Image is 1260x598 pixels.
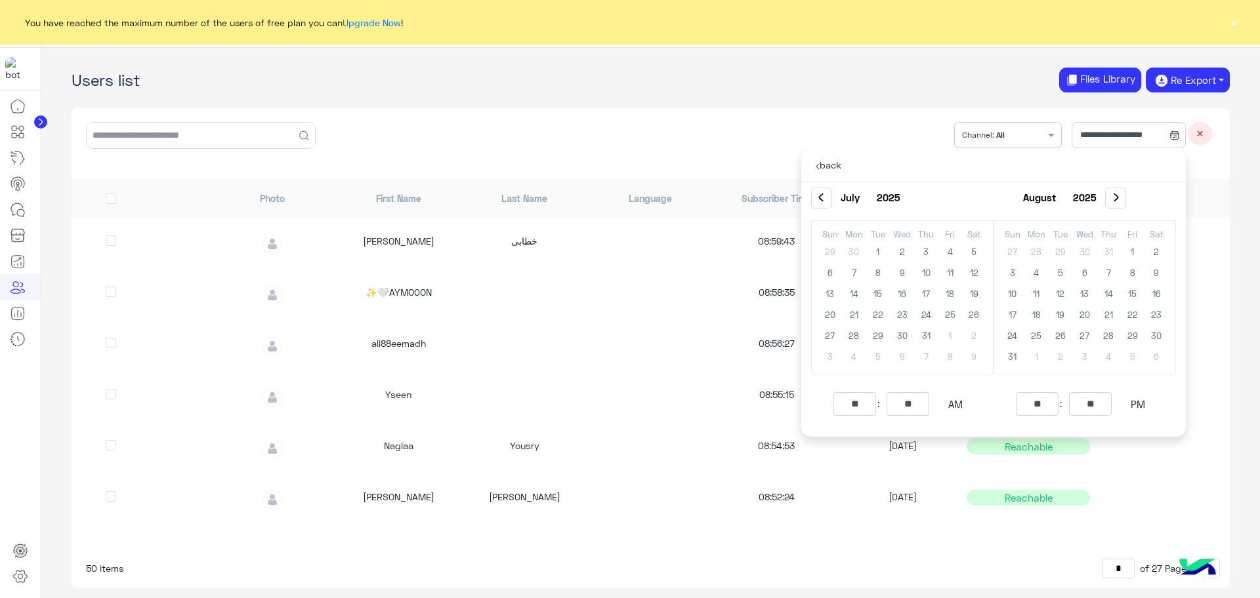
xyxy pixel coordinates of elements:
[1175,546,1221,591] img: hulul-logo.png
[892,241,913,262] span: 2
[963,241,984,262] span: 5
[86,561,124,575] span: 50 items
[967,490,1090,506] h6: Reachable
[1074,346,1095,367] span: 3
[1146,346,1167,367] span: 6
[1074,241,1095,262] span: 30
[938,228,962,242] th: weekday
[299,130,309,140] button: Search
[940,325,961,346] span: 1
[1050,241,1071,262] span: 29
[1024,228,1049,242] th: weekday
[1122,304,1143,325] span: 22
[5,57,29,81] img: 1403182699927242
[1122,392,1153,416] button: PM
[1059,68,1141,93] button: Files Library
[811,189,930,200] bs-datepicker-navigation-view: ​ ​ ​
[1146,283,1167,304] span: 16
[996,129,1005,141] b: All
[1074,262,1095,283] span: 6
[1001,228,1025,242] th: weekday
[715,388,838,401] div: 08:55:15
[1122,325,1143,346] span: 29
[940,304,961,325] span: 25
[841,439,964,458] div: [DATE]
[940,262,961,283] span: 11
[832,188,868,207] button: July
[1026,304,1047,325] span: 18
[866,228,891,242] th: weekday
[868,188,909,207] button: 2025
[262,388,282,407] img: defaultAdmin.png
[1120,228,1144,242] th: weekday
[940,392,971,416] button: AM
[1112,193,1121,202] span: ›
[1146,68,1229,92] button: Re Export
[820,283,841,304] span: 13
[843,346,864,367] span: 4
[811,188,832,209] button: ‹
[1122,241,1143,262] span: 1
[820,325,841,346] span: 27
[967,439,1090,454] h6: Reachable
[1098,241,1119,262] span: 31
[211,191,334,205] div: Photo
[1227,16,1240,29] button: ×
[963,325,984,346] span: 2
[962,129,994,141] span: Channel:
[1072,228,1097,242] th: weekday
[1146,304,1167,325] span: 23
[715,336,838,350] div: 08:56:27
[1050,283,1071,304] span: 12
[337,490,460,509] div: [PERSON_NAME]
[963,346,984,367] span: 9
[463,490,586,509] div: [PERSON_NAME]
[337,336,460,356] div: ali88eemadh
[816,193,826,202] span: ‹
[843,241,864,262] span: 30
[868,325,889,346] span: 29
[1050,346,1071,367] span: 2
[1002,283,1023,304] span: 10
[963,283,984,304] span: 19
[892,304,913,325] span: 23
[811,188,1176,433] bs-daterangepicker-inline-container: calendar
[1069,392,1112,416] input: minutes
[806,148,851,182] p: back
[820,262,841,283] span: 6
[262,439,282,458] img: defaultAdmin.png
[1098,262,1119,283] span: 7
[1050,262,1071,283] span: 5
[463,439,586,458] div: Yousry
[915,262,936,283] span: 10
[963,304,984,325] span: 26
[843,283,864,304] span: 14
[1026,346,1047,367] span: 1
[868,241,889,262] span: 1
[463,191,586,205] div: Last Name
[1050,304,1071,325] span: 19
[892,325,913,346] span: 30
[1002,325,1023,346] span: 24
[1002,304,1023,325] span: 17
[343,17,401,28] a: Upgrade Now
[715,490,838,504] div: 08:52:24
[262,234,282,254] img: defaultAdmin.png
[589,191,712,205] div: Language
[1122,262,1143,283] span: 8
[892,346,913,367] span: 6
[820,346,841,367] span: 3
[940,346,961,367] span: 8
[940,283,961,304] span: 18
[1122,283,1143,304] span: 15
[1026,325,1047,346] span: 25
[337,388,460,407] div: Yseen
[715,234,838,248] div: 08:59:43
[715,191,838,205] div: Subscriber Time
[1074,304,1095,325] span: 20
[1146,325,1167,346] span: 30
[1073,191,1097,203] span: 2025
[337,234,460,254] div: [PERSON_NAME]
[868,262,889,283] span: 8
[841,191,860,203] span: July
